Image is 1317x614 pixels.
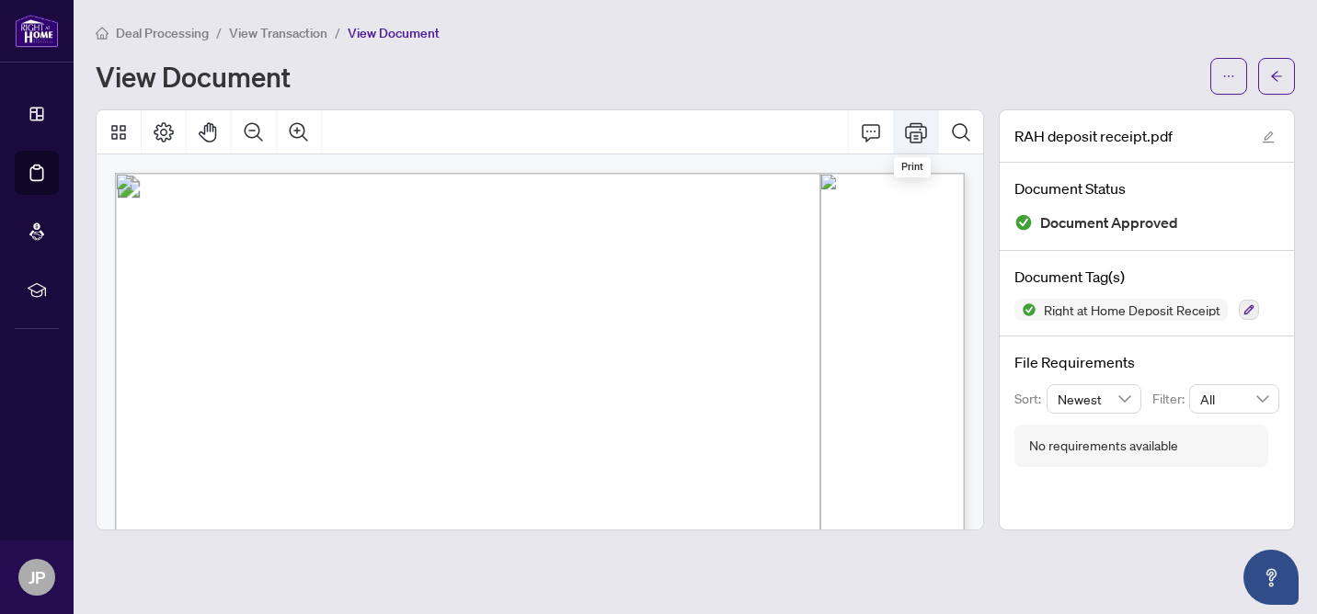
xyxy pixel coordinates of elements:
button: Open asap [1243,550,1299,605]
img: Status Icon [1014,299,1036,321]
p: Filter: [1152,389,1189,409]
h4: File Requirements [1014,351,1279,373]
span: arrow-left [1270,70,1283,83]
span: View Transaction [229,25,327,41]
span: JP [29,564,45,590]
span: Deal Processing [116,25,209,41]
span: Newest [1058,385,1131,413]
div: No requirements available [1029,436,1178,456]
h4: Document Status [1014,177,1279,199]
li: / [216,22,222,43]
h4: Document Tag(s) [1014,266,1279,288]
span: Document Approved [1040,210,1178,235]
span: home [96,27,109,40]
span: View Document [348,25,440,41]
span: ellipsis [1222,70,1235,83]
li: / [335,22,340,43]
span: edit [1262,131,1275,143]
span: All [1200,385,1268,413]
img: Document Status [1014,213,1033,232]
span: RAH deposit receipt.pdf [1014,125,1173,147]
h1: View Document [96,62,291,91]
span: Right at Home Deposit Receipt [1036,303,1228,316]
img: logo [15,14,59,48]
p: Sort: [1014,389,1047,409]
